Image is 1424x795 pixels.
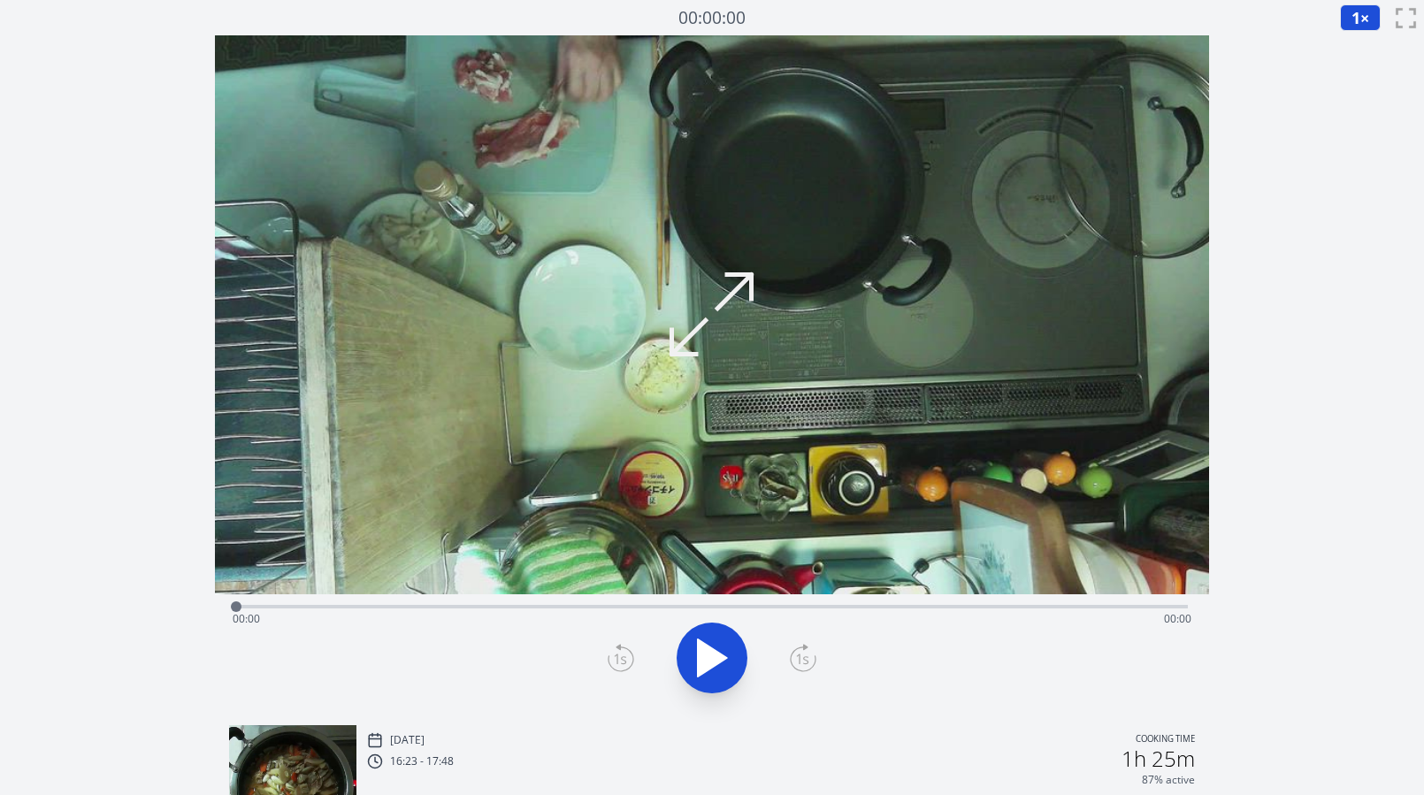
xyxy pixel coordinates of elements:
a: 00:00:00 [678,5,746,31]
h2: 1h 25m [1122,748,1195,769]
p: 87% active [1142,773,1195,787]
p: [DATE] [390,733,425,747]
span: 00:00 [1164,611,1191,626]
p: 16:23 - 17:48 [390,754,454,768]
p: Cooking time [1136,732,1195,748]
span: 1 [1351,7,1360,28]
button: 1× [1340,4,1381,31]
